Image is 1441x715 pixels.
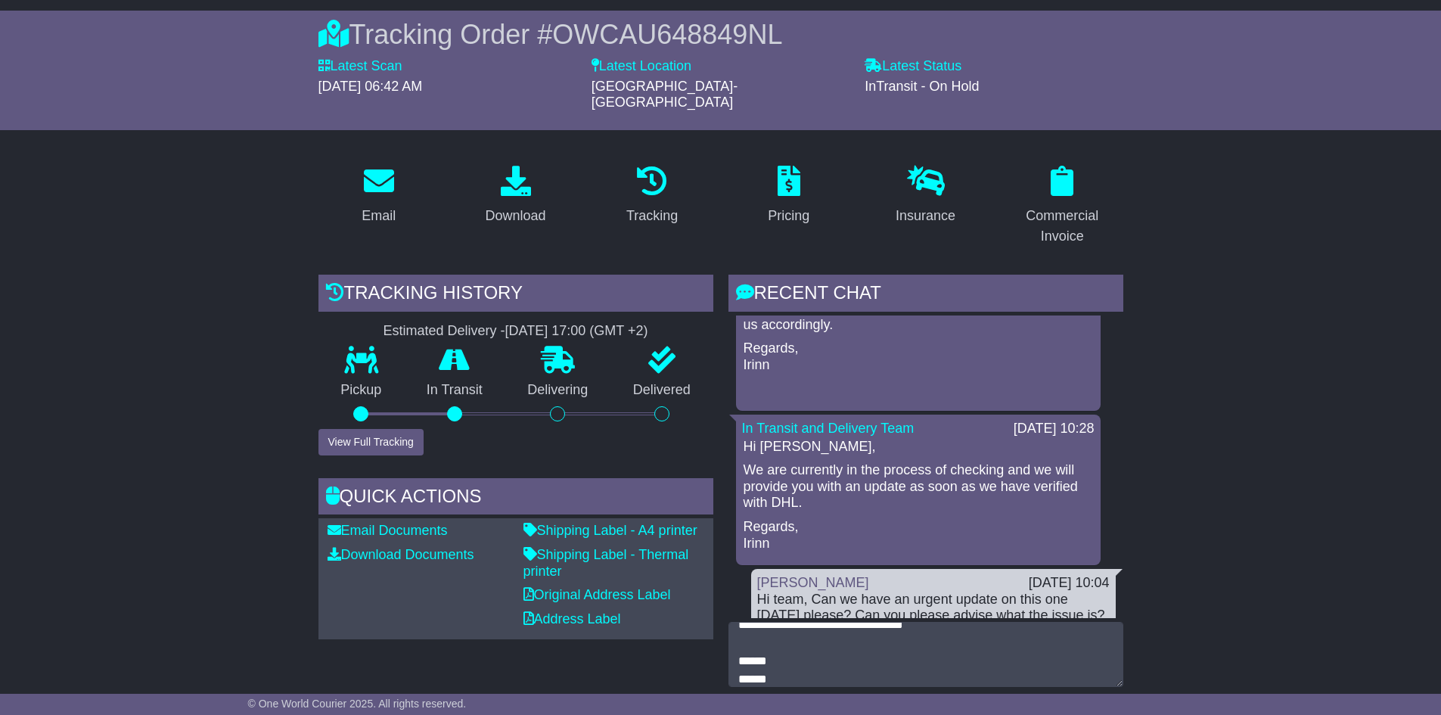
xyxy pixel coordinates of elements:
p: Delivered [610,382,713,399]
a: Pricing [758,160,819,232]
a: Commercial Invoice [1002,160,1123,252]
p: Hi [PERSON_NAME], [744,439,1093,455]
div: Tracking Order # [318,18,1123,51]
div: [DATE] 10:04 [1029,575,1110,592]
div: Hi team, Can we have an urgent update on this one [DATE] please? Can you please advise what the i... [757,592,1110,657]
p: In Transit [404,382,505,399]
div: Pricing [768,206,809,226]
div: Tracking [626,206,678,226]
div: [DATE] 10:28 [1014,421,1095,437]
label: Latest Location [592,58,691,75]
div: Commercial Invoice [1011,206,1113,247]
span: [GEOGRAPHIC_DATA]-[GEOGRAPHIC_DATA] [592,79,738,110]
label: Latest Scan [318,58,402,75]
div: Quick Actions [318,478,713,519]
span: © One World Courier 2025. All rights reserved. [248,698,467,710]
a: Download [475,160,555,232]
div: Email [362,206,396,226]
a: Email Documents [328,523,448,538]
a: [PERSON_NAME] [757,575,869,590]
button: View Full Tracking [318,429,424,455]
a: In Transit and Delivery Team [742,421,915,436]
p: We are currently in the process of checking and we will provide you with an update as soon as we ... [744,462,1093,511]
span: OWCAU648849NL [552,19,782,50]
span: [DATE] 06:42 AM [318,79,423,94]
a: Shipping Label - Thermal printer [523,547,689,579]
a: Original Address Label [523,587,671,602]
div: Tracking history [318,275,713,316]
a: Email [352,160,405,232]
div: RECENT CHAT [728,275,1123,316]
div: [DATE] 17:00 (GMT +2) [505,323,648,340]
a: Address Label [523,611,621,626]
div: Insurance [896,206,955,226]
a: Insurance [886,160,965,232]
p: Pickup [318,382,405,399]
p: Regards, Irinn [744,340,1093,373]
p: Delivering [505,382,611,399]
a: Tracking [616,160,688,232]
a: Shipping Label - A4 printer [523,523,697,538]
label: Latest Status [865,58,961,75]
div: Download [485,206,545,226]
div: Estimated Delivery - [318,323,713,340]
p: Regards, Irinn [744,519,1093,552]
span: InTransit - On Hold [865,79,979,94]
a: Download Documents [328,547,474,562]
